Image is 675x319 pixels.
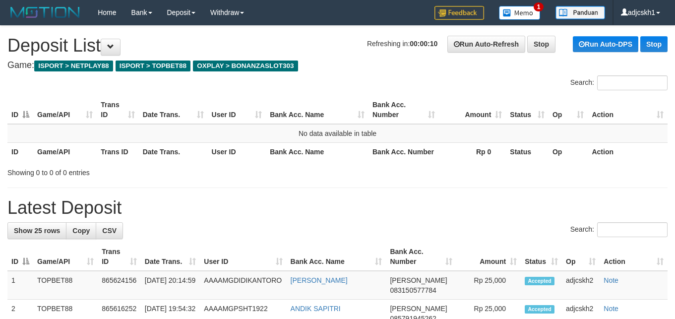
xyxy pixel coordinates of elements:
span: CSV [102,227,117,235]
th: Game/API [33,142,97,161]
strong: 00:00:10 [410,40,437,48]
td: AAAAMGDIDIKANTORO [200,271,286,300]
span: ISPORT > TOPBET88 [116,61,190,71]
a: CSV [96,222,123,239]
a: Copy [66,222,96,239]
td: TOPBET88 [33,271,98,300]
th: Date Trans.: activate to sort column ascending [141,243,200,271]
h1: Deposit List [7,36,668,56]
th: ID: activate to sort column descending [7,96,33,124]
a: Stop [640,36,668,52]
img: Feedback.jpg [434,6,484,20]
th: Action: activate to sort column ascending [600,243,668,271]
a: Note [604,305,618,313]
span: Accepted [525,277,554,285]
th: Game/API: activate to sort column ascending [33,243,98,271]
th: Op [549,142,588,161]
img: Button%20Memo.svg [499,6,541,20]
a: Stop [527,36,555,53]
th: Trans ID: activate to sort column ascending [98,243,141,271]
th: ID [7,142,33,161]
a: Run Auto-Refresh [447,36,525,53]
th: Date Trans.: activate to sort column ascending [139,96,208,124]
th: Bank Acc. Number: activate to sort column ascending [368,96,439,124]
span: [PERSON_NAME] [390,305,447,313]
label: Search: [570,222,668,237]
div: Showing 0 to 0 of 0 entries [7,164,274,178]
span: Copy [72,227,90,235]
a: Run Auto-DPS [573,36,638,52]
span: Show 25 rows [14,227,60,235]
td: Rp 25,000 [456,271,521,300]
a: [PERSON_NAME] [291,276,348,284]
th: Amount: activate to sort column ascending [456,243,521,271]
a: ANDIK SAPITRI [291,305,341,313]
label: Search: [570,75,668,90]
td: [DATE] 20:14:59 [141,271,200,300]
th: User ID: activate to sort column ascending [208,96,266,124]
span: Refreshing in: [367,40,437,48]
th: Rp 0 [439,142,506,161]
th: Action: activate to sort column ascending [588,96,668,124]
a: Note [604,276,618,284]
th: ID: activate to sort column descending [7,243,33,271]
th: Bank Acc. Name [266,142,368,161]
th: Bank Acc. Number [368,142,439,161]
th: Game/API: activate to sort column ascending [33,96,97,124]
th: Bank Acc. Name: activate to sort column ascending [266,96,368,124]
span: Accepted [525,305,554,314]
th: Amount: activate to sort column ascending [439,96,506,124]
a: Show 25 rows [7,222,66,239]
th: Op: activate to sort column ascending [549,96,588,124]
th: Trans ID [97,142,138,161]
th: Date Trans. [139,142,208,161]
th: Bank Acc. Name: activate to sort column ascending [287,243,386,271]
input: Search: [597,222,668,237]
span: ISPORT > NETPLAY88 [34,61,113,71]
h1: Latest Deposit [7,198,668,218]
th: Op: activate to sort column ascending [562,243,600,271]
th: Status: activate to sort column ascending [506,96,549,124]
th: Status [506,142,549,161]
span: OXPLAY > BONANZASLOT303 [193,61,298,71]
th: User ID: activate to sort column ascending [200,243,286,271]
td: adjcskh2 [562,271,600,300]
td: 865624156 [98,271,141,300]
th: Bank Acc. Number: activate to sort column ascending [386,243,456,271]
th: Status: activate to sort column ascending [521,243,562,271]
img: panduan.png [555,6,605,19]
span: 1 [534,2,544,11]
th: Action [588,142,668,161]
th: User ID [208,142,266,161]
td: No data available in table [7,124,668,143]
input: Search: [597,75,668,90]
h4: Game: [7,61,668,70]
img: MOTION_logo.png [7,5,83,20]
td: 1 [7,271,33,300]
span: Copy 083150577784 to clipboard [390,286,436,294]
span: [PERSON_NAME] [390,276,447,284]
th: Trans ID: activate to sort column ascending [97,96,138,124]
